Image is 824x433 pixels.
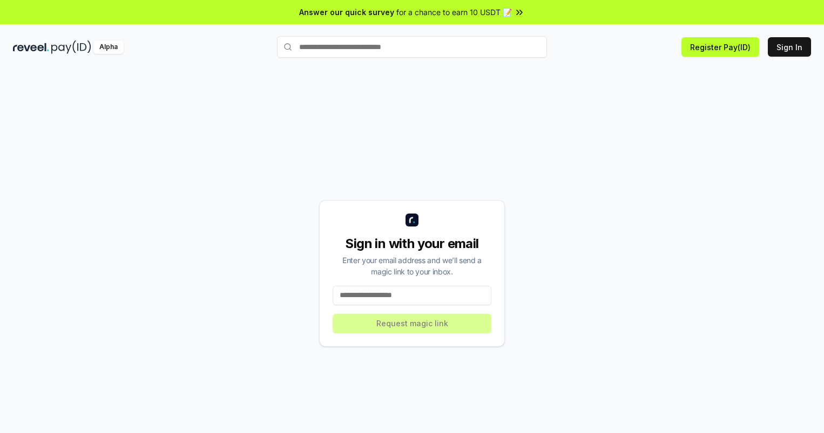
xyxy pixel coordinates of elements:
div: Sign in with your email [333,235,491,252]
img: pay_id [51,40,91,54]
div: Alpha [93,40,124,54]
button: Register Pay(ID) [681,37,759,57]
img: reveel_dark [13,40,49,54]
img: logo_small [406,214,418,226]
div: Enter your email address and we’ll send a magic link to your inbox. [333,255,491,277]
button: Sign In [768,37,811,57]
span: Answer our quick survey [299,6,394,18]
span: for a chance to earn 10 USDT 📝 [396,6,512,18]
